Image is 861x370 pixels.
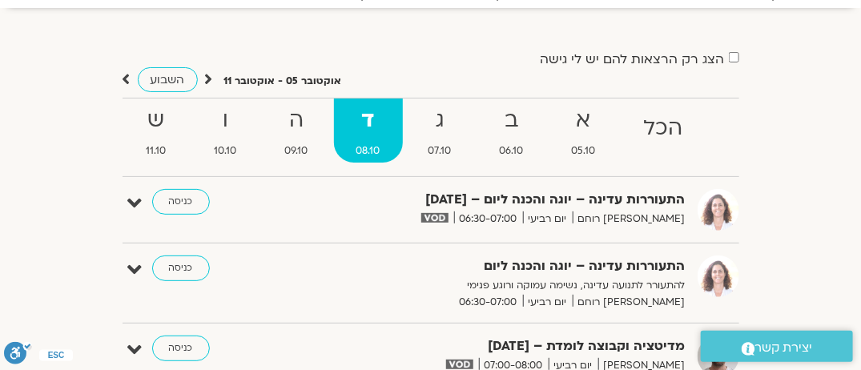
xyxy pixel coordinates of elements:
[341,189,686,211] strong: התעוררות עדינה – יוגה והכנה ליום – [DATE]
[341,336,686,357] strong: מדיטציה וקבוצה לומדת – [DATE]
[406,143,474,159] span: 07.10
[334,99,403,163] a: ד08.10
[406,99,474,163] a: ג07.10
[477,103,546,139] strong: ב
[454,294,523,311] span: 06:30-07:00
[446,360,473,369] img: vodicon
[192,103,260,139] strong: ו
[341,255,686,277] strong: התעוררות עדינה – יוגה והכנה ליום
[622,99,706,163] a: הכל
[192,143,260,159] span: 10.10
[152,336,210,361] a: כניסה
[192,99,260,163] a: ו10.10
[477,99,546,163] a: ב06.10
[263,103,331,139] strong: ה
[541,52,725,66] label: הצג רק הרצאות להם יש לי גישה
[224,73,342,90] p: אוקטובר 05 - אוקטובר 11
[263,143,331,159] span: 09.10
[523,211,573,227] span: יום רביעי
[454,211,523,227] span: 06:30-07:00
[151,72,185,87] span: השבוע
[523,294,573,311] span: יום רביעי
[138,67,198,92] a: השבוע
[334,103,403,139] strong: ד
[622,111,706,147] strong: הכל
[477,143,546,159] span: 06.10
[573,294,686,311] span: [PERSON_NAME] רוחם
[755,337,813,359] span: יצירת קשר
[341,277,686,294] p: להתעורר לתנועה עדינה, נשימה עמוקה ורוגע פנימי
[334,143,403,159] span: 08.10
[124,143,189,159] span: 11.10
[152,189,210,215] a: כניסה
[701,331,853,362] a: יצירת קשר
[124,103,189,139] strong: ש
[549,103,618,139] strong: א
[124,99,189,163] a: ש11.10
[263,99,331,163] a: ה09.10
[573,211,686,227] span: [PERSON_NAME] רוחם
[549,99,618,163] a: א05.10
[549,143,618,159] span: 05.10
[406,103,474,139] strong: ג
[421,213,448,223] img: vodicon
[152,255,210,281] a: כניסה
